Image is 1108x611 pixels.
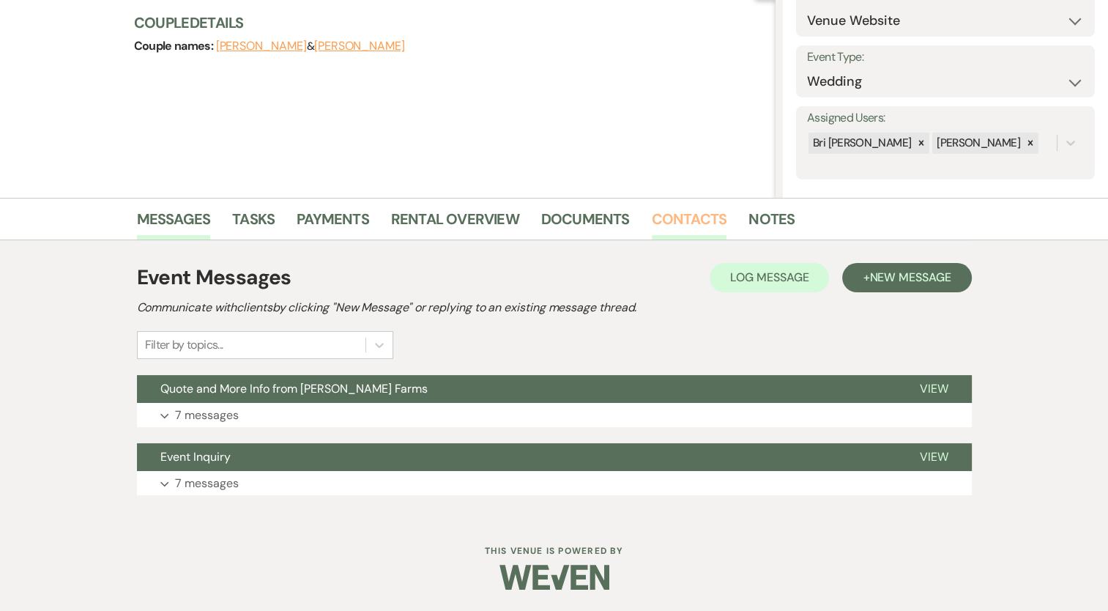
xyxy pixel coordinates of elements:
[869,270,951,285] span: New Message
[216,39,405,53] span: &
[137,443,896,471] button: Event Inquiry
[920,381,948,396] span: View
[842,263,971,292] button: +New Message
[541,207,630,240] a: Documents
[807,47,1084,68] label: Event Type:
[652,207,727,240] a: Contacts
[137,299,972,316] h2: Communicate with clients by clicking "New Message" or replying to an existing message thread.
[160,381,428,396] span: Quote and More Info from [PERSON_NAME] Farms
[896,443,972,471] button: View
[134,38,216,53] span: Couple names:
[175,406,239,425] p: 7 messages
[137,207,211,240] a: Messages
[748,207,795,240] a: Notes
[175,474,239,493] p: 7 messages
[932,133,1022,154] div: [PERSON_NAME]
[314,40,405,52] button: [PERSON_NAME]
[137,375,896,403] button: Quote and More Info from [PERSON_NAME] Farms
[137,471,972,496] button: 7 messages
[160,449,231,464] span: Event Inquiry
[297,207,369,240] a: Payments
[232,207,275,240] a: Tasks
[145,336,223,354] div: Filter by topics...
[137,403,972,428] button: 7 messages
[896,375,972,403] button: View
[499,552,609,603] img: Weven Logo
[808,133,913,154] div: Bri [PERSON_NAME]
[710,263,829,292] button: Log Message
[134,12,762,33] h3: Couple Details
[216,40,307,52] button: [PERSON_NAME]
[730,270,808,285] span: Log Message
[920,449,948,464] span: View
[391,207,519,240] a: Rental Overview
[807,108,1084,129] label: Assigned Users:
[137,262,291,293] h1: Event Messages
